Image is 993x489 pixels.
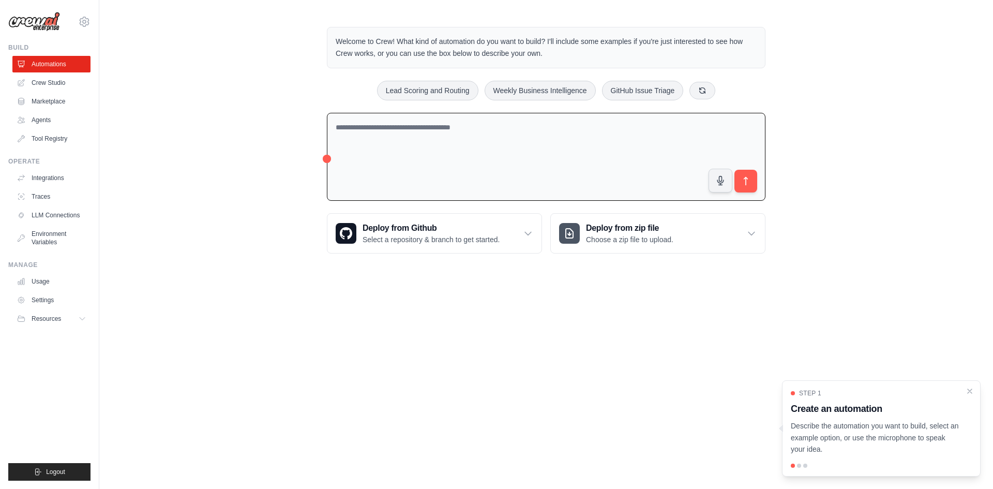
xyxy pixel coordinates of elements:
[12,310,91,327] button: Resources
[791,402,959,416] h3: Create an automation
[377,81,478,100] button: Lead Scoring and Routing
[12,273,91,290] a: Usage
[12,226,91,250] a: Environment Variables
[8,157,91,166] div: Operate
[485,81,596,100] button: Weekly Business Intelligence
[363,222,500,234] h3: Deploy from Github
[586,234,673,245] p: Choose a zip file to upload.
[363,234,500,245] p: Select a repository & branch to get started.
[32,315,61,323] span: Resources
[12,56,91,72] a: Automations
[12,130,91,147] a: Tool Registry
[336,36,757,60] p: Welcome to Crew! What kind of automation do you want to build? I'll include some examples if you'...
[12,188,91,205] a: Traces
[12,93,91,110] a: Marketplace
[8,12,60,32] img: Logo
[12,292,91,308] a: Settings
[12,75,91,91] a: Crew Studio
[12,170,91,186] a: Integrations
[8,463,91,481] button: Logout
[8,43,91,52] div: Build
[46,468,65,476] span: Logout
[12,207,91,224] a: LLM Connections
[602,81,684,100] button: GitHub Issue Triage
[586,222,673,234] h3: Deploy from zip file
[8,261,91,269] div: Manage
[799,389,821,397] span: Step 1
[791,420,959,455] p: Describe the automation you want to build, select an example option, or use the microphone to spe...
[966,387,974,395] button: Close walkthrough
[12,112,91,128] a: Agents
